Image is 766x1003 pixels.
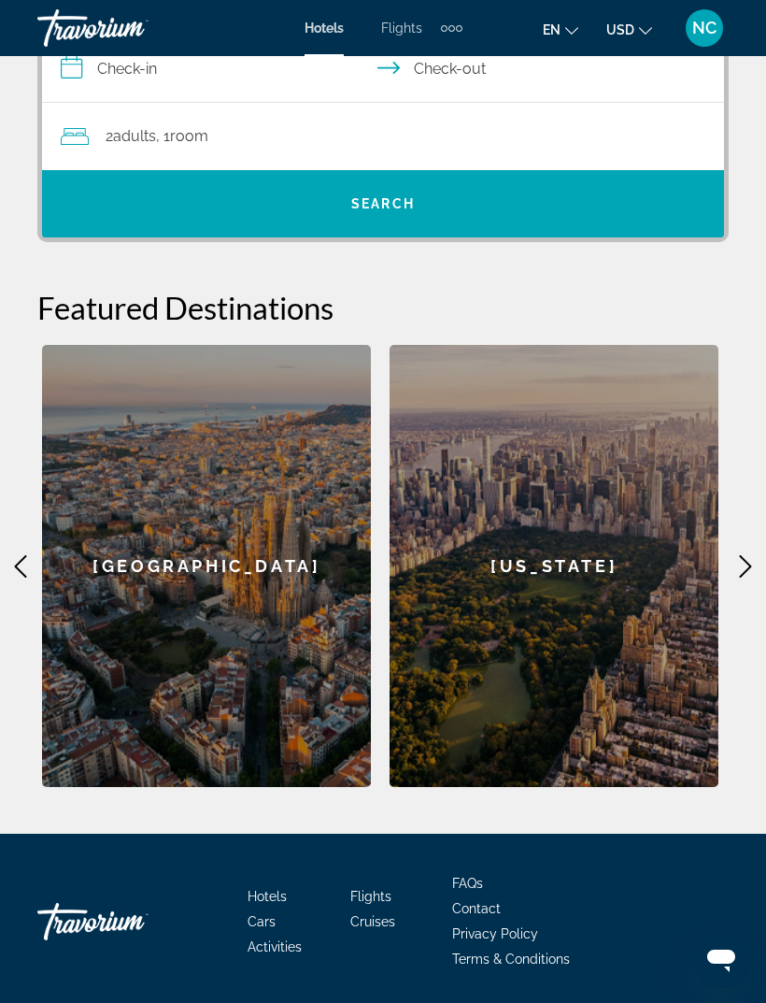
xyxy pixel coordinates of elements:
[350,914,395,929] a: Cruises
[42,36,724,103] button: Check in and out dates
[606,16,652,43] button: Change currency
[37,4,224,52] a: Travorium
[543,22,560,37] span: en
[37,894,224,950] a: Travorium
[390,345,718,787] a: [US_STATE]
[692,19,716,37] span: NC
[691,928,751,988] iframe: Кнопка запуска окна обмена сообщениями
[351,196,415,211] span: Search
[248,889,287,904] a: Hotels
[543,16,578,43] button: Change language
[606,22,634,37] span: USD
[42,103,724,170] button: Travelers: 2 adults, 0 children
[680,8,729,48] button: User Menu
[452,901,501,916] a: Contact
[170,127,208,145] span: Room
[350,889,391,904] a: Flights
[42,345,371,787] a: [GEOGRAPHIC_DATA]
[452,952,570,967] a: Terms & Conditions
[452,926,538,941] a: Privacy Policy
[106,123,156,150] span: 2
[248,914,276,929] a: Cars
[113,127,156,145] span: Adults
[305,21,344,36] a: Hotels
[248,939,302,954] a: Activities
[381,21,422,36] a: Flights
[441,13,462,43] button: Extra navigation items
[42,170,724,237] button: Search
[156,123,208,150] span: , 1
[452,876,483,891] a: FAQs
[37,289,729,326] h2: Featured Destinations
